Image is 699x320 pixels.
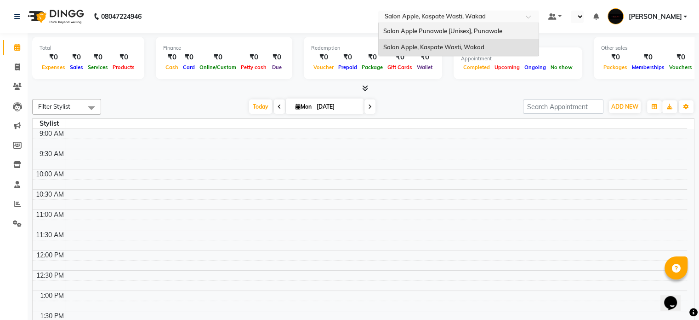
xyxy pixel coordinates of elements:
span: Gift Cards [385,64,415,70]
span: Prepaid [336,64,359,70]
span: Petty cash [239,64,269,70]
div: ₹0 [110,52,137,63]
div: 11:00 AM [34,210,66,220]
span: Today [249,99,272,114]
span: Sales [68,64,85,70]
img: logo [23,4,86,29]
span: Mon [293,103,314,110]
div: 10:00 AM [34,169,66,179]
span: ADD NEW [611,103,638,110]
span: Memberships [630,64,667,70]
span: No show [548,64,575,70]
span: Wallet [415,64,435,70]
span: Voucher [311,64,336,70]
span: Vouchers [667,64,694,70]
div: 1:00 PM [38,291,66,301]
span: Package [359,64,385,70]
div: ₹0 [197,52,239,63]
span: Services [85,64,110,70]
b: 08047224946 [101,4,142,29]
div: ₹0 [239,52,269,63]
span: Ongoing [522,64,548,70]
div: ₹0 [385,52,415,63]
div: ₹0 [601,52,630,63]
div: ₹0 [336,52,359,63]
div: Total [40,44,137,52]
div: ₹0 [269,52,285,63]
span: Expenses [40,64,68,70]
div: ₹0 [85,52,110,63]
span: Upcoming [492,64,522,70]
ng-dropdown-panel: Options list [378,23,539,56]
span: Salon Apple, Kaspate Wasti, Wakad [383,43,484,51]
div: ₹0 [163,52,181,63]
div: Redemption [311,44,435,52]
span: Due [270,64,284,70]
div: 11:30 AM [34,230,66,240]
div: Appointment [461,55,575,63]
div: Finance [163,44,285,52]
span: Card [181,64,197,70]
span: Completed [461,64,492,70]
span: Packages [601,64,630,70]
div: ₹0 [415,52,435,63]
div: ₹0 [359,52,385,63]
div: ₹0 [630,52,667,63]
div: 9:00 AM [38,129,66,139]
div: 10:30 AM [34,190,66,199]
div: ₹0 [40,52,68,63]
input: Search Appointment [523,99,603,114]
div: ₹0 [311,52,336,63]
iframe: chat widget [660,283,690,311]
div: Stylist [33,119,66,128]
div: 12:30 PM [34,271,66,280]
button: ADD NEW [609,100,641,113]
div: ₹0 [181,52,197,63]
span: Products [110,64,137,70]
span: Cash [163,64,181,70]
div: 9:30 AM [38,149,66,159]
div: ₹0 [667,52,694,63]
span: Salon Apple Punawale [Unisex], Punawale [383,27,502,35]
div: ₹0 [68,52,85,63]
span: Filter Stylist [38,103,70,110]
input: 2025-09-01 [314,100,360,114]
div: 12:00 PM [34,250,66,260]
span: Online/Custom [197,64,239,70]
